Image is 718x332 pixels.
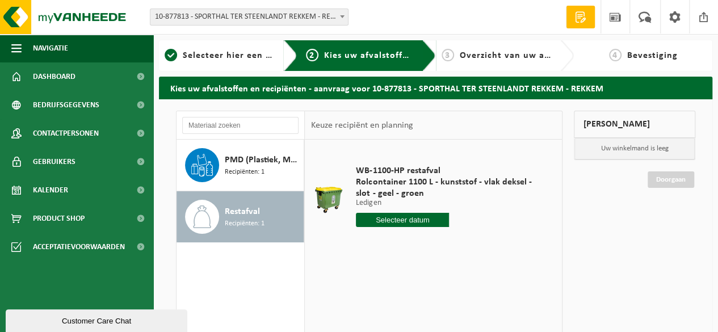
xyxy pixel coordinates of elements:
[33,62,75,91] span: Dashboard
[324,51,480,60] span: Kies uw afvalstoffen en recipiënten
[159,77,712,99] h2: Kies uw afvalstoffen en recipiënten - aanvraag voor 10-877813 - SPORTHAL TER STEENLANDT REKKEM - ...
[33,176,68,204] span: Kalender
[150,9,348,26] span: 10-877813 - SPORTHAL TER STEENLANDT REKKEM - REKKEM
[183,51,305,60] span: Selecteer hier een vestiging
[6,307,190,332] iframe: chat widget
[574,138,695,159] p: Uw winkelmand is leeg
[182,117,299,134] input: Materiaal zoeken
[648,171,694,188] a: Doorgaan
[33,119,99,148] span: Contactpersonen
[460,51,580,60] span: Overzicht van uw aanvraag
[33,34,68,62] span: Navigatie
[609,49,622,61] span: 4
[165,49,177,61] span: 1
[177,191,304,242] button: Restafval Recipiënten: 1
[574,111,695,138] div: [PERSON_NAME]
[225,218,264,229] span: Recipiënten: 1
[33,91,99,119] span: Bedrijfsgegevens
[33,148,75,176] span: Gebruikers
[356,176,542,199] span: Rolcontainer 1100 L - kunststof - vlak deksel - slot - geel - groen
[150,9,348,25] span: 10-877813 - SPORTHAL TER STEENLANDT REKKEM - REKKEM
[306,49,318,61] span: 2
[225,205,260,218] span: Restafval
[442,49,454,61] span: 3
[225,167,264,178] span: Recipiënten: 1
[225,153,301,167] span: PMD (Plastiek, Metaal, Drankkartons) (bedrijven)
[33,204,85,233] span: Product Shop
[165,49,275,62] a: 1Selecteer hier een vestiging
[356,165,542,176] span: WB-1100-HP restafval
[356,199,542,207] p: Ledigen
[305,111,418,140] div: Keuze recipiënt en planning
[627,51,678,60] span: Bevestiging
[356,213,449,227] input: Selecteer datum
[177,140,304,191] button: PMD (Plastiek, Metaal, Drankkartons) (bedrijven) Recipiënten: 1
[33,233,125,261] span: Acceptatievoorwaarden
